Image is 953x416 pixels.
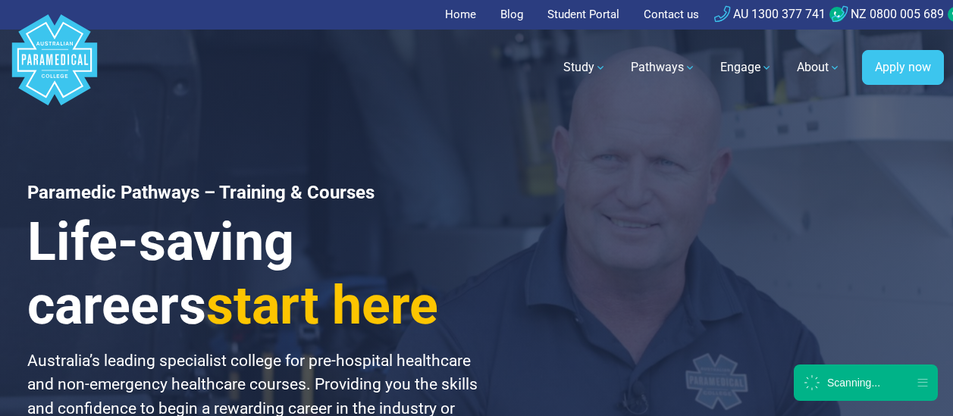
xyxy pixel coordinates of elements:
a: AU 1300 377 741 [714,7,826,21]
a: NZ 0800 005 689 [832,7,944,21]
h1: Paramedic Pathways – Training & Courses [27,182,495,204]
a: Engage [711,46,782,89]
a: Apply now [862,50,944,85]
a: Australian Paramedical College [9,30,100,106]
a: About [788,46,850,89]
a: Pathways [622,46,705,89]
a: Study [554,46,616,89]
h3: Life-saving careers [27,210,495,337]
span: start here [206,274,438,336]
